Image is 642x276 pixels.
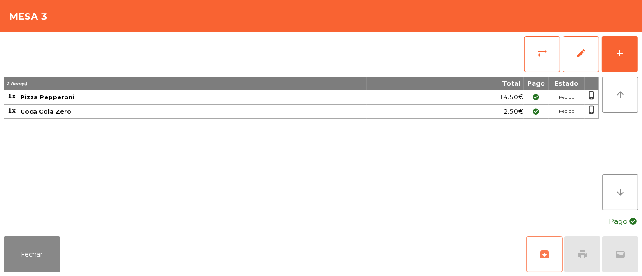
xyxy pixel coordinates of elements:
[20,108,71,115] span: Coca Cola Zero
[615,187,626,198] i: arrow_downward
[367,77,524,90] th: Total
[602,77,638,113] button: arrow_upward
[20,93,74,101] span: Pizza Pepperoni
[539,249,550,260] span: archive
[524,77,549,90] th: Pago
[537,48,548,59] span: sync_alt
[587,105,596,114] span: phone_iphone
[563,36,599,72] button: edit
[609,215,628,228] span: Pago
[602,36,638,72] button: add
[524,36,560,72] button: sync_alt
[6,81,27,87] span: 2 item(s)
[615,89,626,100] i: arrow_upward
[499,91,523,103] span: 14.50€
[587,91,596,100] span: phone_iphone
[503,106,523,118] span: 2.50€
[4,236,60,272] button: Fechar
[549,90,585,105] td: Pedido
[8,106,16,115] span: 1x
[614,48,625,59] div: add
[576,48,586,59] span: edit
[549,105,585,119] td: Pedido
[526,236,563,272] button: archive
[602,174,638,210] button: arrow_downward
[8,92,16,100] span: 1x
[9,10,47,23] h4: Mesa 3
[549,77,585,90] th: Estado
